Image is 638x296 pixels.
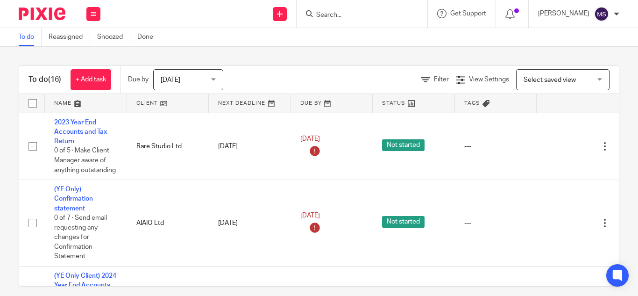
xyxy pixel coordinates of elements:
[97,28,130,46] a: Snoozed
[594,7,609,22] img: svg%3E
[54,215,107,260] span: 0 of 7 · Send email requesting any changes for Confirmation Statement
[209,113,291,180] td: [DATE]
[209,180,291,267] td: [DATE]
[382,139,425,151] span: Not started
[127,180,209,267] td: AIAIO Ltd
[464,218,528,228] div: ---
[54,186,93,212] a: (YE Only) Confirmation statement
[382,216,425,228] span: Not started
[19,28,42,46] a: To do
[315,11,399,20] input: Search
[524,77,576,83] span: Select saved view
[48,76,61,83] span: (16)
[450,10,486,17] span: Get Support
[71,69,111,90] a: + Add task
[300,136,320,142] span: [DATE]
[54,119,107,145] a: 2023 Year End Accounts and Tax Return
[137,28,160,46] a: Done
[300,212,320,219] span: [DATE]
[49,28,90,46] a: Reassigned
[464,101,480,106] span: Tags
[538,9,589,18] p: [PERSON_NAME]
[28,75,61,85] h1: To do
[54,148,116,173] span: 0 of 5 · Make Client Manager aware of anything outstanding
[464,142,528,151] div: ---
[434,76,449,83] span: Filter
[128,75,149,84] p: Due by
[19,7,65,20] img: Pixie
[469,76,509,83] span: View Settings
[161,77,180,83] span: [DATE]
[127,113,209,180] td: Rare Studio Ltd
